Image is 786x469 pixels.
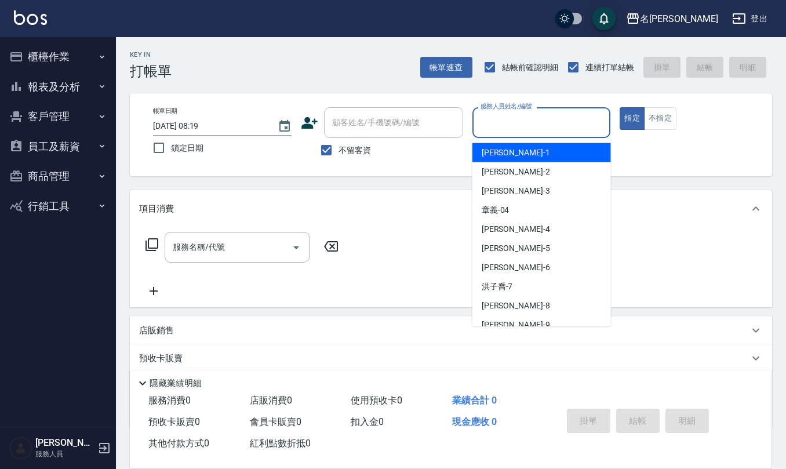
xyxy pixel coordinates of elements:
[482,261,550,274] span: [PERSON_NAME] -6
[5,132,111,162] button: 員工及薪資
[287,238,305,257] button: Open
[5,191,111,221] button: 行銷工具
[452,416,497,427] span: 現金應收 0
[621,7,723,31] button: 名[PERSON_NAME]
[271,112,299,140] button: Choose date, selected date is 2025-08-11
[482,300,550,312] span: [PERSON_NAME] -8
[139,352,183,365] p: 預收卡販賣
[482,281,513,293] span: 洪子喬 -7
[644,107,676,130] button: 不指定
[153,107,177,115] label: 帳單日期
[727,8,772,30] button: 登出
[351,416,384,427] span: 扣入金 0
[148,438,209,449] span: 其他付款方式 0
[339,144,371,157] span: 不留客資
[14,10,47,25] img: Logo
[481,102,532,111] label: 服務人員姓名/編號
[482,242,550,255] span: [PERSON_NAME] -5
[482,147,550,159] span: [PERSON_NAME] -1
[250,416,301,427] span: 會員卡販賣 0
[452,395,497,406] span: 業績合計 0
[139,203,174,215] p: 項目消費
[148,395,191,406] span: 服務消費 0
[139,325,174,337] p: 店販銷售
[482,319,550,331] span: [PERSON_NAME] -9
[148,416,200,427] span: 預收卡販賣 0
[420,57,472,78] button: 帳單速查
[130,317,772,344] div: 店販銷售
[171,142,203,154] span: 鎖定日期
[351,395,402,406] span: 使用預收卡 0
[130,190,772,227] div: 項目消費
[5,101,111,132] button: 客戶管理
[35,449,94,459] p: 服務人員
[35,437,94,449] h5: [PERSON_NAME]
[250,438,311,449] span: 紅利點數折抵 0
[150,377,202,390] p: 隱藏業績明細
[5,161,111,191] button: 商品管理
[620,107,645,130] button: 指定
[482,204,510,216] span: 章義 -04
[482,166,550,178] span: [PERSON_NAME] -2
[130,51,172,59] h2: Key In
[585,61,634,74] span: 連續打單結帳
[482,185,550,197] span: [PERSON_NAME] -3
[5,42,111,72] button: 櫃檯作業
[9,437,32,460] img: Person
[5,72,111,102] button: 報表及分析
[592,7,616,30] button: save
[153,117,266,136] input: YYYY/MM/DD hh:mm
[250,395,292,406] span: 店販消費 0
[502,61,559,74] span: 結帳前確認明細
[130,344,772,372] div: 預收卡販賣
[640,12,718,26] div: 名[PERSON_NAME]
[482,223,550,235] span: [PERSON_NAME] -4
[130,63,172,79] h3: 打帳單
